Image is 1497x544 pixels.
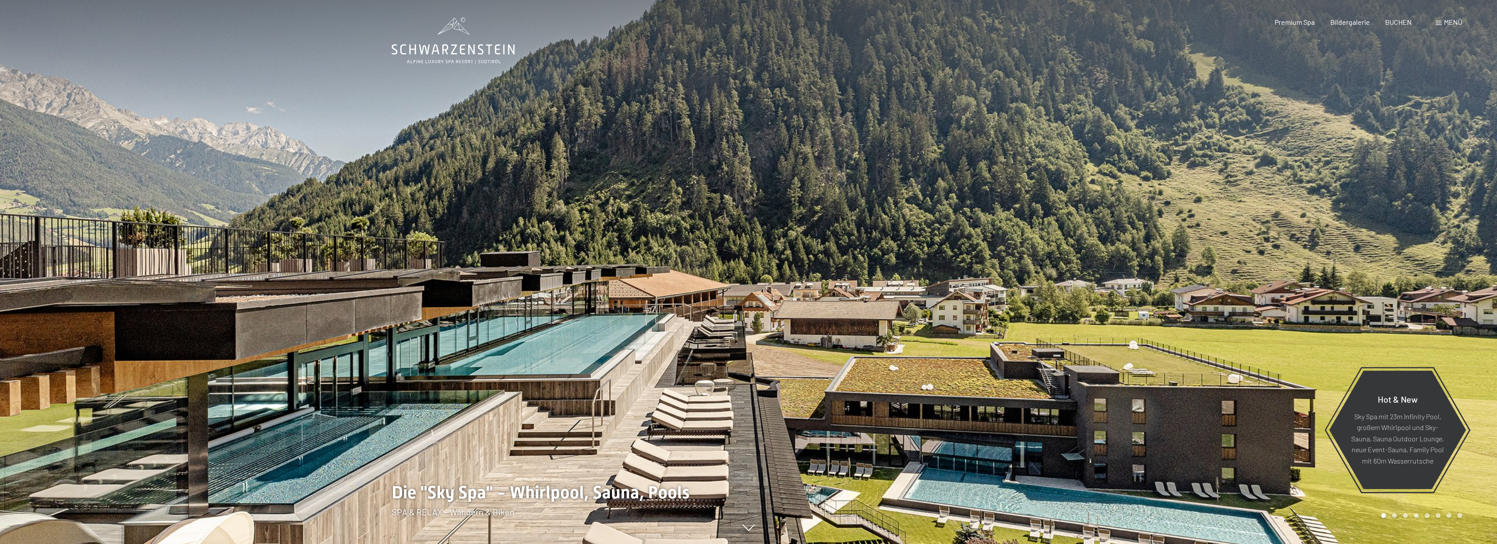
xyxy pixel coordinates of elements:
[1330,18,1370,26] a: Bildergalerie
[1385,18,1412,26] a: BUCHEN
[1275,18,1315,26] a: Premium Spa
[1425,513,1430,518] div: Carousel Page 5
[1444,18,1462,26] span: Menü
[1329,370,1467,490] a: Hot & New Sky Spa mit 23m Infinity Pool, großem Whirlpool und Sky-Sauna, Sauna Outdoor Lounge, ne...
[1457,513,1462,518] div: Carousel Page 8
[1447,513,1451,518] div: Carousel Page 7
[1392,513,1397,518] div: Carousel Page 2
[1403,513,1408,518] div: Carousel Page 3
[1414,513,1419,518] div: Carousel Page 4
[1378,513,1462,518] div: Carousel Pagination
[1350,411,1445,466] p: Sky Spa mit 23m Infinity Pool, großem Whirlpool und Sky-Sauna, Sauna Outdoor Lounge, neue Event-S...
[1381,513,1386,518] div: Carousel Page 1 (Current Slide)
[1378,394,1418,404] span: Hot & New
[1436,513,1440,518] div: Carousel Page 6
